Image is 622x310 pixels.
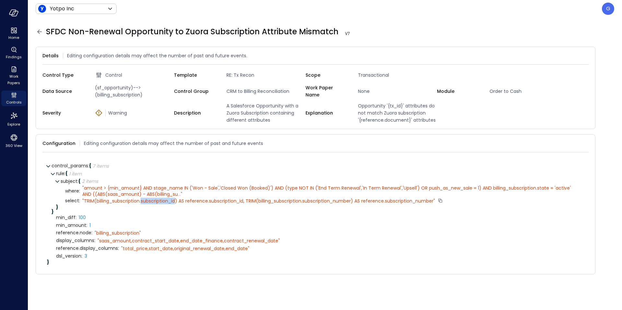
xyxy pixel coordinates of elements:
[305,109,348,116] span: Explanation
[52,209,584,214] div: }
[56,170,65,177] span: rule
[42,88,85,95] span: Data Source
[56,246,119,251] span: reference.display_columns
[224,72,305,79] span: RE: Tx Recon
[93,164,109,168] div: 7 items
[1,132,26,149] div: 360 View
[50,5,74,13] p: Yotpo Inc
[95,71,174,79] div: Control
[94,237,95,244] span: :
[1,26,26,41] div: Home
[65,198,80,203] span: select
[602,3,614,15] div: Guy Zilberberg
[1,45,26,61] div: Findings
[6,142,22,149] span: 360 View
[1,91,26,106] div: Controls
[305,84,348,98] span: Work Paper Name
[178,191,181,197] span: ...
[79,188,80,194] span: :
[56,223,87,228] span: min_amount
[1,65,26,87] div: Work Papers
[121,246,249,251] div: " total_price,start_date,original_renewal_date,end_date"
[84,140,263,147] span: Editing configuration details may affect the number of past and future events
[86,222,87,228] span: :
[95,230,141,236] div: " billing_subscription"
[56,238,95,243] span: display_columns
[95,109,174,116] div: Warning
[224,88,305,95] span: CRM to Billing Reconciliation
[355,72,437,79] span: Transactional
[174,72,216,79] span: Template
[65,189,80,194] span: where
[6,99,22,105] span: Controls
[355,102,437,124] span: Opportunity '{tx_id}' attributes do not match Zuora subscription '{reference.document}' attributes
[437,88,479,95] span: Module
[78,178,81,184] span: {
[52,162,89,169] span: control_params
[81,253,82,259] span: :
[38,5,46,13] img: Icon
[56,205,584,209] div: }
[85,253,87,259] span: 3
[487,88,569,95] span: Order to Cash
[42,109,85,116] span: Severity
[46,27,352,37] span: SFDC Non-Renewal Opportunity to Zuora Subscription Attribute Mismatch
[98,238,280,244] div: " saas_amount,contract_start_date,end_date_finance,contract_renewal_date"
[118,245,119,251] span: :
[61,178,78,184] span: subject
[4,73,24,86] span: Work Papers
[82,179,98,183] div: 2 items
[305,72,348,79] span: Scope
[606,5,610,13] p: G
[7,121,20,127] span: Explore
[75,214,76,221] span: :
[82,198,435,204] div: " TRIM(billing_subscription.subscription_id) AS reference.subscription_id, TRIM(billing_subscript...
[224,102,305,124] span: A Salesforce Opportunity with a Zuora Subscription containing different attributes
[89,222,91,228] span: 1
[89,162,91,169] span: {
[42,72,85,79] span: Control Type
[1,110,26,128] div: Explore
[355,88,437,95] span: None
[88,162,89,169] span: :
[82,185,572,197] span: amount > {min_amount} AND stage_name IN ('Won - Sale','Closed Won (Booked)') AND (type NOT IN ('E...
[92,84,174,98] span: (sf_opportunity)-->(billing_subscription)
[91,229,92,236] span: :
[6,54,22,60] span: Findings
[82,185,576,197] div: " "
[79,214,86,221] span: 100
[56,230,92,235] span: reference.node
[56,215,76,220] span: min_diff
[64,170,65,177] span: :
[77,178,78,184] span: :
[42,52,59,59] span: Details
[174,109,216,116] span: Description
[342,30,352,37] span: V 7
[8,34,19,41] span: Home
[56,254,82,259] span: dsl_version
[174,88,216,95] span: Control Group
[67,52,247,59] span: Editing configuration details may affect the number of past and future events.
[42,140,75,147] span: Configuration
[79,197,80,204] span: :
[69,172,82,176] div: 1 item
[47,260,584,264] div: }
[65,170,68,177] span: {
